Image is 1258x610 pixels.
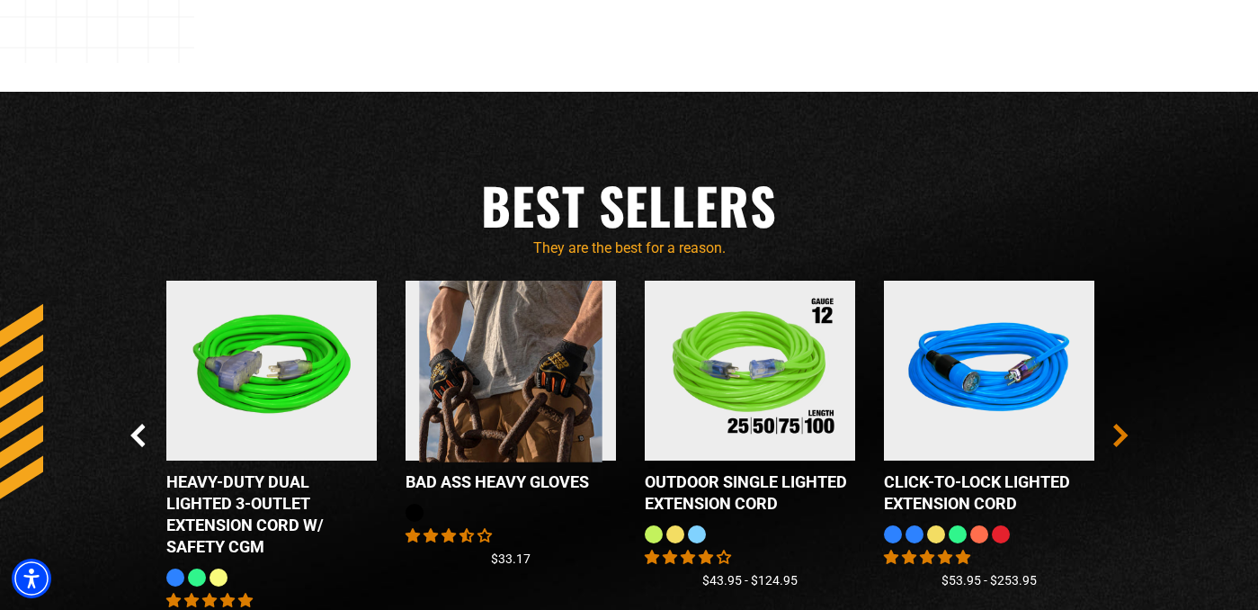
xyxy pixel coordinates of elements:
a: Outdoor Single Lighted Extension Cord Outdoor Single Lighted Extension Cord [645,281,855,525]
div: Click-to-Lock Lighted Extension Cord [884,471,1094,515]
span: 3.56 stars [406,527,492,544]
div: $53.95 - $253.95 [884,571,1094,590]
span: 4.87 stars [884,549,970,566]
div: $33.17 [406,550,616,569]
span: 4.92 stars [166,592,253,609]
div: $43.95 - $124.95 [645,571,855,590]
div: Heavy-Duty Dual Lighted 3-Outlet Extension Cord w/ Safety CGM [166,471,377,558]
div: Outdoor Single Lighted Extension Cord [645,471,855,515]
a: blue Click-to-Lock Lighted Extension Cord [884,281,1094,525]
span: 4.00 stars [645,549,731,566]
img: Bad Ass HEAVY Gloves [409,280,611,462]
p: They are the best for a reason. [130,238,1129,259]
h2: Best Sellers [130,173,1129,238]
div: Accessibility Menu [12,559,51,598]
button: Next Slide [1113,424,1129,447]
img: neon green [170,280,372,462]
button: Previous Slide [130,424,146,447]
div: Bad Ass HEAVY Gloves [406,471,616,493]
a: Bad Ass HEAVY Gloves Bad Ass HEAVY Gloves [406,281,616,504]
img: Outdoor Single Lighted Extension Cord [648,280,851,462]
a: neon green Heavy-Duty Dual Lighted 3-Outlet Extension Cord w/ Safety CGM [166,281,377,569]
img: blue [888,280,1090,462]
